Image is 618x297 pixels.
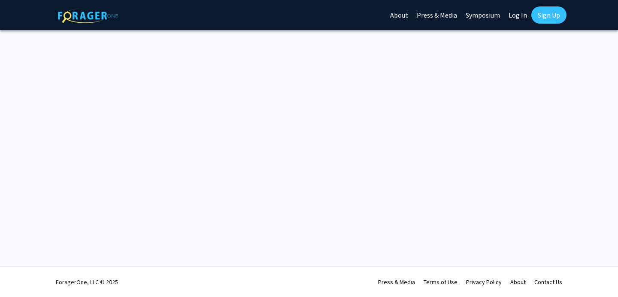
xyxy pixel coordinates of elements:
div: ForagerOne, LLC © 2025 [56,267,118,297]
a: Sign Up [531,6,566,24]
img: ForagerOne Logo [58,8,118,23]
a: Terms of Use [424,278,457,286]
a: Privacy Policy [466,278,502,286]
a: Contact Us [534,278,562,286]
a: Press & Media [378,278,415,286]
a: About [510,278,526,286]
